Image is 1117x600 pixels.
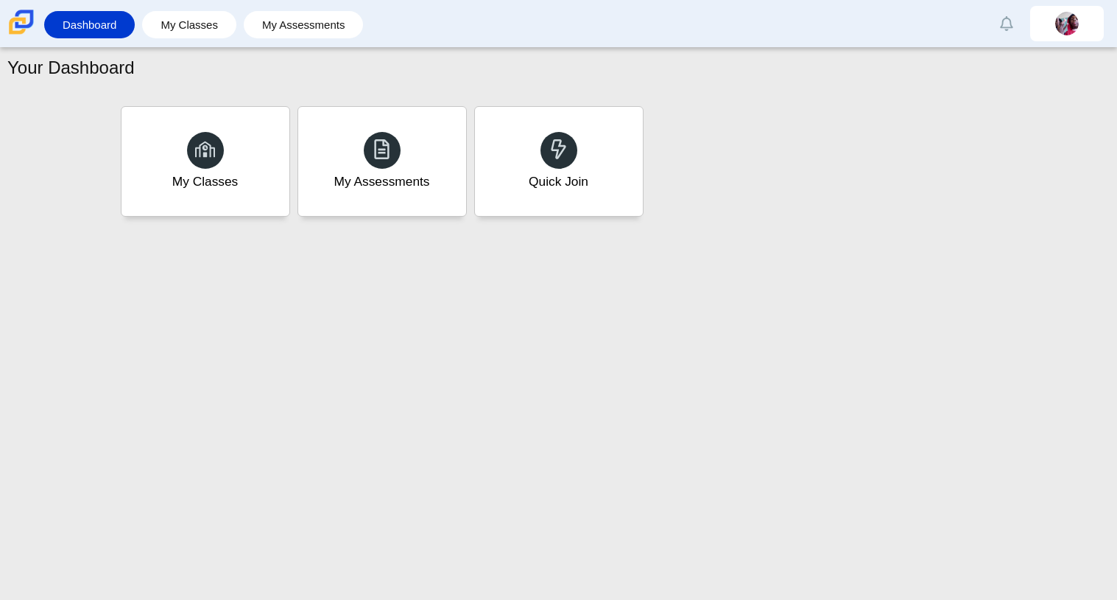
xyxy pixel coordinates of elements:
a: jailyn.wiley.FE3ay5 [1030,6,1104,41]
a: My Assessments [251,11,356,38]
a: Carmen School of Science & Technology [6,27,37,40]
h1: Your Dashboard [7,55,135,80]
div: My Assessments [334,172,430,191]
a: Alerts [990,7,1023,40]
div: My Classes [172,172,239,191]
a: My Classes [121,106,290,217]
img: Carmen School of Science & Technology [6,7,37,38]
a: My Assessments [297,106,467,217]
div: Quick Join [529,172,588,191]
a: My Classes [149,11,229,38]
img: jailyn.wiley.FE3ay5 [1055,12,1079,35]
a: Dashboard [52,11,127,38]
a: Quick Join [474,106,644,217]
